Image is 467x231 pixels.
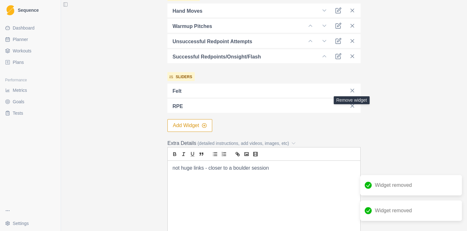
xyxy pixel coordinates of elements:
[3,23,58,33] a: Dashboard
[3,75,58,85] div: Performance
[13,87,27,93] span: Metrics
[242,150,251,158] button: image
[173,23,212,30] p: Warmup pitches
[220,150,228,158] button: list: ordered
[173,53,261,61] p: Successful redpoints/onsight/flash
[173,103,183,110] p: RPE
[198,140,289,147] span: (detailed instructions, add videos, images, etc)
[173,87,181,95] p: felt
[13,110,23,116] span: Tests
[13,25,35,31] span: Dashboard
[18,8,39,12] span: Sequence
[3,108,58,118] a: Tests
[173,165,355,172] p: not huge links - closer to a boulder session
[176,74,192,80] p: sliders
[13,99,24,105] span: Goals
[3,57,58,67] a: Plans
[3,97,58,107] a: Goals
[167,139,357,147] label: Extra Details
[3,3,58,18] a: LogoSequence
[3,218,58,228] button: Settings
[173,38,252,45] p: Unsuccessful redpoint attempts
[3,85,58,95] a: Metrics
[13,48,31,54] span: Workouts
[167,119,212,132] button: Add Widget
[173,7,202,15] p: hand moves
[233,150,242,158] button: link
[170,150,179,158] button: bold
[179,150,188,158] button: italic
[6,5,14,16] img: Logo
[360,200,462,221] div: Widget removed
[197,150,206,158] button: blockquote
[13,59,24,65] span: Plans
[3,46,58,56] a: Workouts
[13,36,28,43] span: Planner
[360,175,462,195] div: Widget removed
[3,34,58,44] a: Planner
[251,150,260,158] button: video
[211,150,220,158] button: list: bullet
[188,150,197,158] button: underline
